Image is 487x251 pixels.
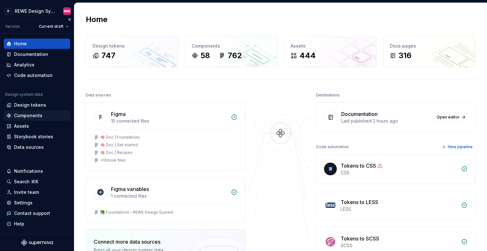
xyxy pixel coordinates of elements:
[14,112,42,119] div: Components
[399,50,411,61] div: 316
[14,168,43,174] div: Notifications
[64,9,70,14] div: MM
[228,50,242,61] div: 762
[316,142,349,151] div: Code automation
[65,15,74,24] button: Collapse sidebar
[201,50,210,61] div: 58
[341,198,378,206] div: Tokens to LESS
[14,189,39,195] div: Invite team
[111,193,227,199] div: 1 connected files
[100,135,140,140] div: 🧠 Doc | Foundations
[14,144,44,150] div: Data sources
[4,166,70,176] button: Notifications
[14,62,34,68] div: Analytics
[100,158,126,163] div: + 12 more files
[14,41,27,47] div: Home
[14,72,53,79] div: Code automation
[15,8,55,14] div: REWE Design System
[316,91,340,100] div: Destinations
[92,43,172,49] div: Design tokens
[341,206,457,212] div: LESS
[4,110,70,121] a: Components
[448,144,473,149] span: New pipeline
[4,198,70,208] a: Settings
[111,185,149,193] div: Figma variables
[14,210,50,217] div: Contact support
[5,24,20,29] div: Version
[21,240,53,246] svg: Supernova Logo
[14,102,46,108] div: Design tokens
[4,7,12,15] div: R
[440,142,476,151] button: New pipeline
[86,177,245,223] a: Figma variables1 connected files🥦 Foundations – REWE Design System
[14,123,29,129] div: Assets
[383,36,476,67] a: Docs pages316
[100,142,138,148] div: 🧠 Doc | Get started
[86,91,111,100] div: Data sources
[192,43,271,49] div: Components
[4,70,70,80] a: Code automation
[4,132,70,142] a: Storybook stories
[100,150,132,155] div: 🧠 Doc | Recipes
[111,118,227,124] div: 15 connected files
[14,133,53,140] div: Storybook stories
[4,100,70,110] a: Design tokens
[434,113,468,122] a: Open editor
[341,242,457,249] div: SCSS
[341,118,430,124] div: Last published 2 hours ago
[284,36,377,67] a: Assets444
[185,36,278,67] a: Components58762
[4,142,70,152] a: Data sources
[4,39,70,49] a: Home
[14,179,38,185] div: Search ⌘K
[299,50,316,61] div: 444
[390,43,469,49] div: Docs pages
[14,51,48,57] div: Documentation
[4,208,70,218] button: Contact support
[437,115,460,120] span: Open editor
[36,22,71,31] button: Current draft
[101,50,115,61] div: 747
[86,102,245,171] a: Figma15 connected files🧠 Doc | Foundations🧠 Doc | Get started🧠 Doc | Recipes+12more files
[341,110,378,118] div: Documentation
[39,24,63,29] span: Current draft
[86,14,107,25] h2: Home
[1,4,73,18] button: RREWE Design SystemMM
[100,210,173,215] div: 🥦 Foundations – REWE Design System
[4,60,70,70] a: Analytics
[14,200,33,206] div: Settings
[86,36,179,67] a: Design tokens747
[4,49,70,59] a: Documentation
[4,187,70,197] a: Invite team
[4,177,70,187] button: Search ⌘K
[4,219,70,229] button: Help
[341,170,457,176] div: CSS
[291,43,370,49] div: Assets
[14,221,24,227] div: Help
[4,121,70,131] a: Assets
[94,238,180,246] div: Connect more data sources
[5,92,43,97] div: Design system data
[341,235,379,242] div: Tokens to SCSS
[111,110,126,118] div: Figma
[341,162,376,170] div: Tokens to CSS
